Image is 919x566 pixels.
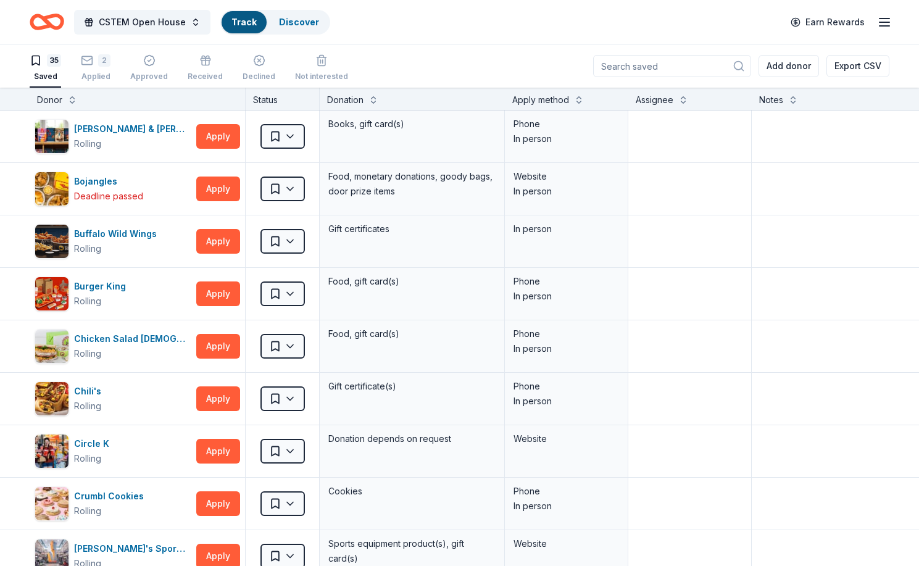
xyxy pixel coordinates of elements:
a: Earn Rewards [783,11,872,33]
img: Image for Buffalo Wild Wings [35,225,69,258]
img: Image for Circle K [35,435,69,468]
div: Food, gift card(s) [327,325,497,343]
img: Image for Chili's [35,382,69,415]
div: In person [514,341,619,356]
button: Declined [243,49,275,88]
div: Gift certificate(s) [327,378,497,395]
button: Not interested [295,49,348,88]
div: Phone [514,379,619,394]
div: Phone [514,327,619,341]
div: Buffalo Wild Wings [74,227,162,241]
img: Image for Barnes & Noble [35,120,69,153]
button: Image for Burger KingBurger KingRolling [35,277,191,311]
div: In person [514,394,619,409]
button: Image for Chicken Salad ChickChicken Salad [DEMOGRAPHIC_DATA]Rolling [35,329,191,364]
button: Received [188,49,223,88]
div: Declined [243,72,275,81]
div: Rolling [74,346,101,361]
button: Apply [196,124,240,149]
div: Rolling [74,294,101,309]
div: In person [514,289,619,304]
div: Applied [81,72,110,81]
div: Cookies [327,483,497,500]
div: Rolling [74,451,101,466]
button: Image for Chili'sChili'sRolling [35,381,191,416]
div: Donation depends on request [327,430,497,447]
img: Image for Bojangles [35,172,69,206]
div: Crumbl Cookies [74,489,149,504]
div: Saved [30,72,61,81]
button: Image for Barnes & Noble[PERSON_NAME] & [PERSON_NAME]Rolling [35,119,191,154]
div: In person [514,184,619,199]
img: Image for Crumbl Cookies [35,487,69,520]
div: Rolling [74,504,101,518]
div: Apply method [512,93,569,107]
input: Search saved [593,55,751,77]
span: CSTEM Open House [99,15,186,30]
button: TrackDiscover [220,10,330,35]
div: Phone [514,484,619,499]
div: Circle K [74,436,114,451]
div: Not interested [295,72,348,81]
div: Chili's [74,384,106,399]
button: Image for Crumbl CookiesCrumbl CookiesRolling [35,486,191,521]
div: Rolling [74,399,101,414]
div: Bojangles [74,174,143,189]
a: Track [231,17,257,27]
button: Apply [196,334,240,359]
button: Apply [196,229,240,254]
button: Apply [196,281,240,306]
div: 35 [47,54,61,67]
div: Phone [514,274,619,289]
button: Image for Buffalo Wild WingsBuffalo Wild WingsRolling [35,224,191,259]
button: Image for Circle KCircle KRolling [35,434,191,468]
div: Books, gift card(s) [327,115,497,133]
button: Approved [130,49,168,88]
div: Donation [327,93,364,107]
div: Website [514,169,619,184]
div: Received [188,72,223,81]
button: Image for BojanglesBojanglesDeadline passed [35,172,191,206]
div: In person [514,222,619,236]
div: Rolling [74,136,101,151]
button: Export CSV [826,55,889,77]
button: CSTEM Open House [74,10,210,35]
img: Image for Burger King [35,277,69,310]
div: Food, gift card(s) [327,273,497,290]
button: 35Saved [30,49,61,88]
div: Status [246,88,320,110]
div: Donor [37,93,62,107]
button: Apply [196,439,240,464]
div: In person [514,499,619,514]
button: Apply [196,177,240,201]
button: 2Applied [81,49,110,88]
div: 2 [98,54,110,67]
img: Image for Chicken Salad Chick [35,330,69,363]
a: Discover [279,17,319,27]
div: Food, monetary donations, goody bags, door prize items [327,168,497,200]
div: Notes [759,93,783,107]
div: Website [514,431,619,446]
div: Deadline passed [74,189,143,204]
div: Approved [130,72,168,81]
a: Home [30,7,64,36]
div: Website [514,536,619,551]
div: In person [514,131,619,146]
button: Apply [196,491,240,516]
div: Gift certificates [327,220,497,238]
div: [PERSON_NAME]'s Sporting Goods [74,541,191,556]
div: [PERSON_NAME] & [PERSON_NAME] [74,122,191,136]
div: Rolling [74,241,101,256]
div: Burger King [74,279,131,294]
div: Phone [514,117,619,131]
button: Apply [196,386,240,411]
div: Chicken Salad [DEMOGRAPHIC_DATA] [74,331,191,346]
button: Add donor [759,55,819,77]
div: Assignee [636,93,673,107]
